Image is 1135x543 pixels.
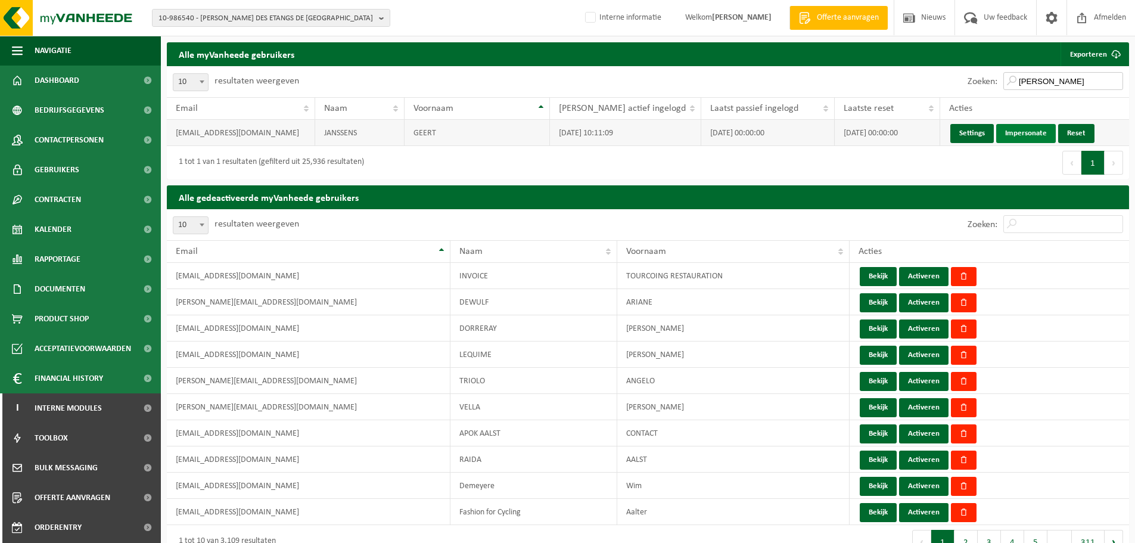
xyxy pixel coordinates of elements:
td: [EMAIL_ADDRESS][DOMAIN_NAME] [167,120,315,146]
button: Activeren [899,398,949,417]
td: [EMAIL_ADDRESS][DOMAIN_NAME] [167,473,450,499]
button: Activeren [899,372,949,391]
td: [DATE] 10:11:09 [550,120,701,146]
span: 10-986540 - [PERSON_NAME] DES ETANGS DE [GEOGRAPHIC_DATA] [158,10,374,27]
span: Naam [324,104,347,113]
button: Bekijk [860,319,897,339]
span: Email [176,104,198,113]
td: [PERSON_NAME][EMAIL_ADDRESS][DOMAIN_NAME] [167,289,450,315]
span: Offerte aanvragen [814,12,882,24]
span: 10 [173,217,208,234]
a: Exporteren [1061,42,1128,66]
td: [EMAIL_ADDRESS][DOMAIN_NAME] [167,446,450,473]
td: ARIANE [617,289,850,315]
label: resultaten weergeven [214,76,299,86]
td: [PERSON_NAME] [617,315,850,342]
span: Gebruikers [35,155,79,185]
span: Acties [859,247,882,256]
button: Bekijk [860,267,897,286]
td: AALST [617,446,850,473]
button: Previous [1062,151,1081,175]
span: Acceptatievoorwaarden [35,334,131,364]
button: Bekijk [860,424,897,443]
h2: Alle myVanheede gebruikers [167,42,306,66]
label: resultaten weergeven [214,219,299,229]
span: Product Shop [35,304,89,334]
td: [EMAIL_ADDRESS][DOMAIN_NAME] [167,342,450,368]
span: I [12,393,23,423]
label: Zoeken: [968,220,997,229]
td: [PERSON_NAME][EMAIL_ADDRESS][DOMAIN_NAME] [167,368,450,394]
span: 10 [173,216,209,234]
td: [PERSON_NAME] [617,342,850,368]
span: Offerte aanvragen [35,483,110,513]
span: 10 [173,73,209,91]
span: Contactpersonen [35,125,104,155]
td: [DATE] 00:00:00 [701,120,835,146]
span: Interne modules [35,393,102,423]
button: Bekijk [860,346,897,365]
td: [EMAIL_ADDRESS][DOMAIN_NAME] [167,499,450,525]
td: Aalter [617,499,850,525]
td: JANSSENS [315,120,405,146]
td: [PERSON_NAME][EMAIL_ADDRESS][DOMAIN_NAME] [167,394,450,420]
td: GEERT [405,120,550,146]
span: Toolbox [35,423,68,453]
span: Bedrijfsgegevens [35,95,104,125]
span: [PERSON_NAME] actief ingelogd [559,104,686,113]
div: 1 tot 1 van 1 resultaten (gefilterd uit 25,936 resultaten) [173,152,364,173]
button: Next [1105,151,1123,175]
button: Activeren [899,293,949,312]
td: DORRERAY [450,315,617,342]
td: TRIOLO [450,368,617,394]
a: Impersonate [996,124,1056,143]
button: 10-986540 - [PERSON_NAME] DES ETANGS DE [GEOGRAPHIC_DATA] [152,9,390,27]
td: Fashion for Cycling [450,499,617,525]
button: Activeren [899,503,949,522]
span: Naam [459,247,483,256]
button: Activeren [899,319,949,339]
label: Interne informatie [583,9,661,27]
span: Voornaam [626,247,666,256]
span: Laatst passief ingelogd [710,104,798,113]
span: Financial History [35,364,103,393]
button: Bekijk [860,293,897,312]
td: TOURCOING RESTAURATION [617,263,850,289]
strong: [PERSON_NAME] [712,13,772,22]
span: Bulk Messaging [35,453,98,483]
td: [EMAIL_ADDRESS][DOMAIN_NAME] [167,420,450,446]
button: Bekijk [860,372,897,391]
td: [EMAIL_ADDRESS][DOMAIN_NAME] [167,315,450,342]
td: ANGELO [617,368,850,394]
a: Reset [1058,124,1094,143]
button: Bekijk [860,477,897,496]
span: Contracten [35,185,81,215]
button: Bekijk [860,503,897,522]
button: Bekijk [860,451,897,470]
td: DEWULF [450,289,617,315]
td: APOK AALST [450,420,617,446]
td: LEQUIME [450,342,617,368]
td: VELLA [450,394,617,420]
span: Rapportage [35,244,80,274]
span: Laatste reset [844,104,894,113]
td: Demeyere [450,473,617,499]
span: Email [176,247,198,256]
span: Kalender [35,215,71,244]
span: Voornaam [413,104,453,113]
span: Navigatie [35,36,71,66]
td: INVOICE [450,263,617,289]
td: [PERSON_NAME] [617,394,850,420]
td: [EMAIL_ADDRESS][DOMAIN_NAME] [167,263,450,289]
td: [DATE] 00:00:00 [835,120,940,146]
td: RAIDA [450,446,617,473]
td: Wim [617,473,850,499]
span: Documenten [35,274,85,304]
button: 1 [1081,151,1105,175]
span: 10 [173,74,208,91]
button: Activeren [899,424,949,443]
span: Orderentry Goedkeuring [35,513,135,542]
h2: Alle gedeactiveerde myVanheede gebruikers [167,185,1129,209]
button: Activeren [899,451,949,470]
button: Activeren [899,477,949,496]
